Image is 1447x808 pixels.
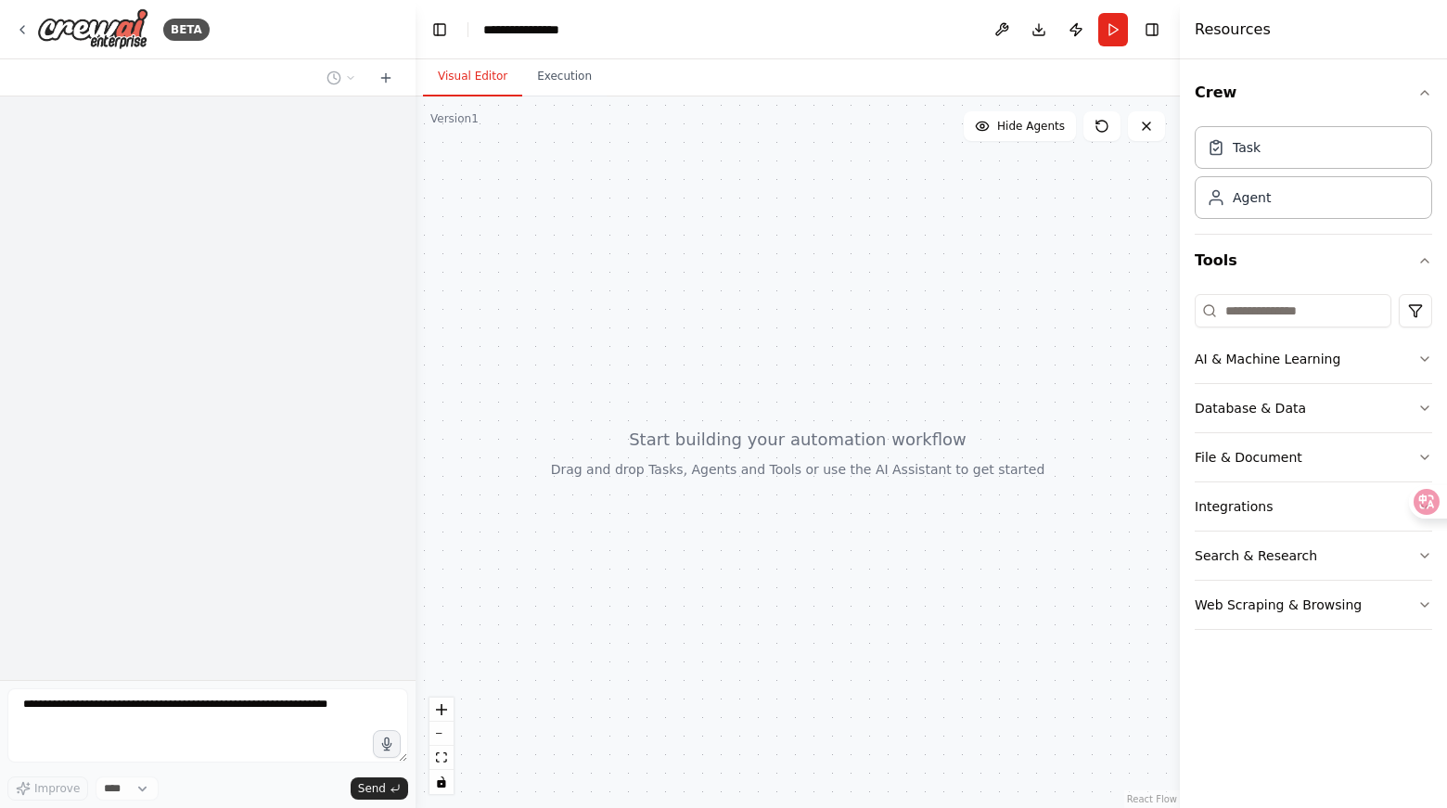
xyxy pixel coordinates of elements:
[1195,67,1432,119] button: Crew
[429,746,454,770] button: fit view
[522,58,607,96] button: Execution
[430,111,479,126] div: Version 1
[1195,596,1362,614] div: Web Scraping & Browsing
[1195,19,1271,41] h4: Resources
[1139,17,1165,43] button: Hide right sidebar
[1195,119,1432,234] div: Crew
[1195,482,1432,531] button: Integrations
[1233,188,1271,207] div: Agent
[1195,532,1432,580] button: Search & Research
[1127,794,1177,804] a: React Flow attribution
[1195,350,1340,368] div: AI & Machine Learning
[1233,138,1261,157] div: Task
[423,58,522,96] button: Visual Editor
[1195,546,1317,565] div: Search & Research
[429,770,454,794] button: toggle interactivity
[1195,287,1432,645] div: Tools
[371,67,401,89] button: Start a new chat
[1195,581,1432,629] button: Web Scraping & Browsing
[163,19,210,41] div: BETA
[1195,448,1302,467] div: File & Document
[37,8,148,50] img: Logo
[427,17,453,43] button: Hide left sidebar
[429,698,454,794] div: React Flow controls
[1195,335,1432,383] button: AI & Machine Learning
[373,730,401,758] button: Click to speak your automation idea
[997,119,1065,134] span: Hide Agents
[429,698,454,722] button: zoom in
[1195,235,1432,287] button: Tools
[1195,497,1273,516] div: Integrations
[351,777,408,800] button: Send
[964,111,1076,141] button: Hide Agents
[1195,433,1432,481] button: File & Document
[1195,399,1306,417] div: Database & Data
[34,781,80,796] span: Improve
[483,20,581,39] nav: breadcrumb
[429,722,454,746] button: zoom out
[319,67,364,89] button: Switch to previous chat
[7,776,88,801] button: Improve
[1195,384,1432,432] button: Database & Data
[358,781,386,796] span: Send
